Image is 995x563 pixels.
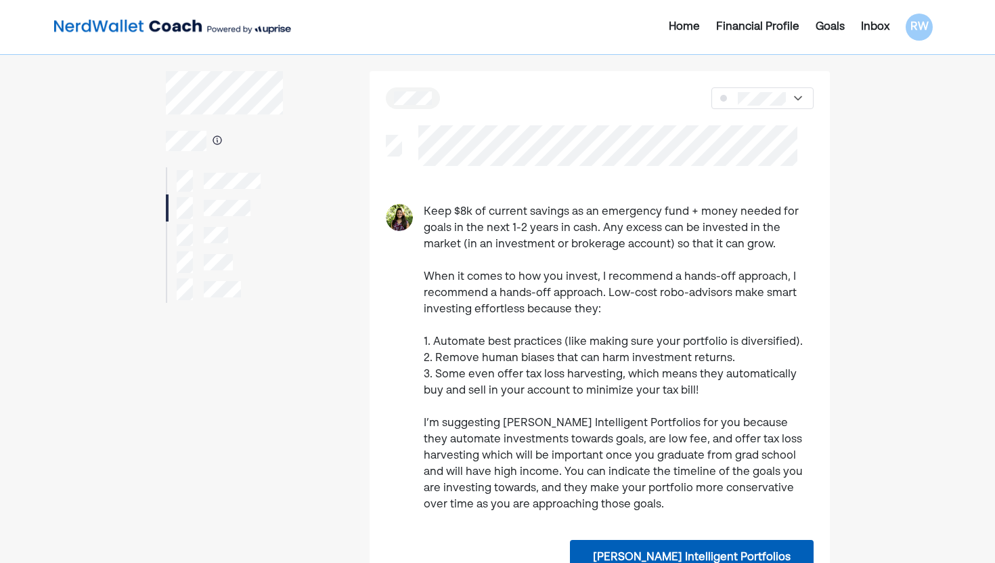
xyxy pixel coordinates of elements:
div: RW [906,14,933,41]
div: Keep $8k of current savings as an emergency fund + money needed for goals in the next 1-2 years i... [424,204,814,513]
div: Financial Profile [716,19,799,35]
div: Goals [816,19,845,35]
div: Inbox [861,19,889,35]
div: Home [669,19,700,35]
